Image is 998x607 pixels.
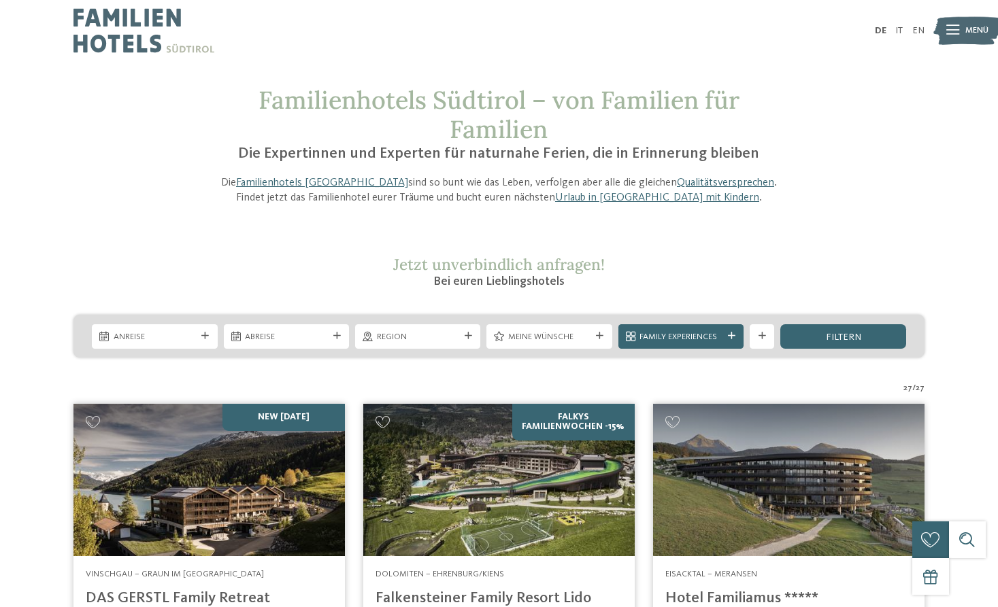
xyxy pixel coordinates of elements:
[653,404,925,556] img: Familienhotels gesucht? Hier findet ihr die besten!
[555,192,759,203] a: Urlaub in [GEOGRAPHIC_DATA] mit Kindern
[508,331,591,343] span: Meine Wünsche
[677,177,774,188] a: Qualitätsversprechen
[376,570,504,578] span: Dolomiten – Ehrenburg/Kiens
[393,254,605,274] span: Jetzt unverbindlich anfragen!
[86,570,264,578] span: Vinschgau – Graun im [GEOGRAPHIC_DATA]
[912,26,925,35] a: EN
[73,404,345,556] img: Familienhotels gesucht? Hier findet ihr die besten!
[875,26,886,35] a: DE
[433,275,565,288] span: Bei euren Lieblingshotels
[895,26,903,35] a: IT
[208,175,791,206] p: Die sind so bunt wie das Leben, verfolgen aber alle die gleichen . Findet jetzt das Familienhotel...
[238,146,759,161] span: Die Expertinnen und Experten für naturnahe Ferien, die in Erinnerung bleiben
[236,177,408,188] a: Familienhotels [GEOGRAPHIC_DATA]
[665,570,757,578] span: Eisacktal – Meransen
[826,332,861,342] span: filtern
[245,331,327,343] span: Abreise
[639,331,722,343] span: Family Experiences
[912,382,916,394] span: /
[363,404,635,556] img: Familienhotels gesucht? Hier findet ihr die besten!
[916,382,925,394] span: 27
[965,24,988,37] span: Menü
[903,382,912,394] span: 27
[259,84,739,145] span: Familienhotels Südtirol – von Familien für Familien
[114,331,196,343] span: Anreise
[377,331,459,343] span: Region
